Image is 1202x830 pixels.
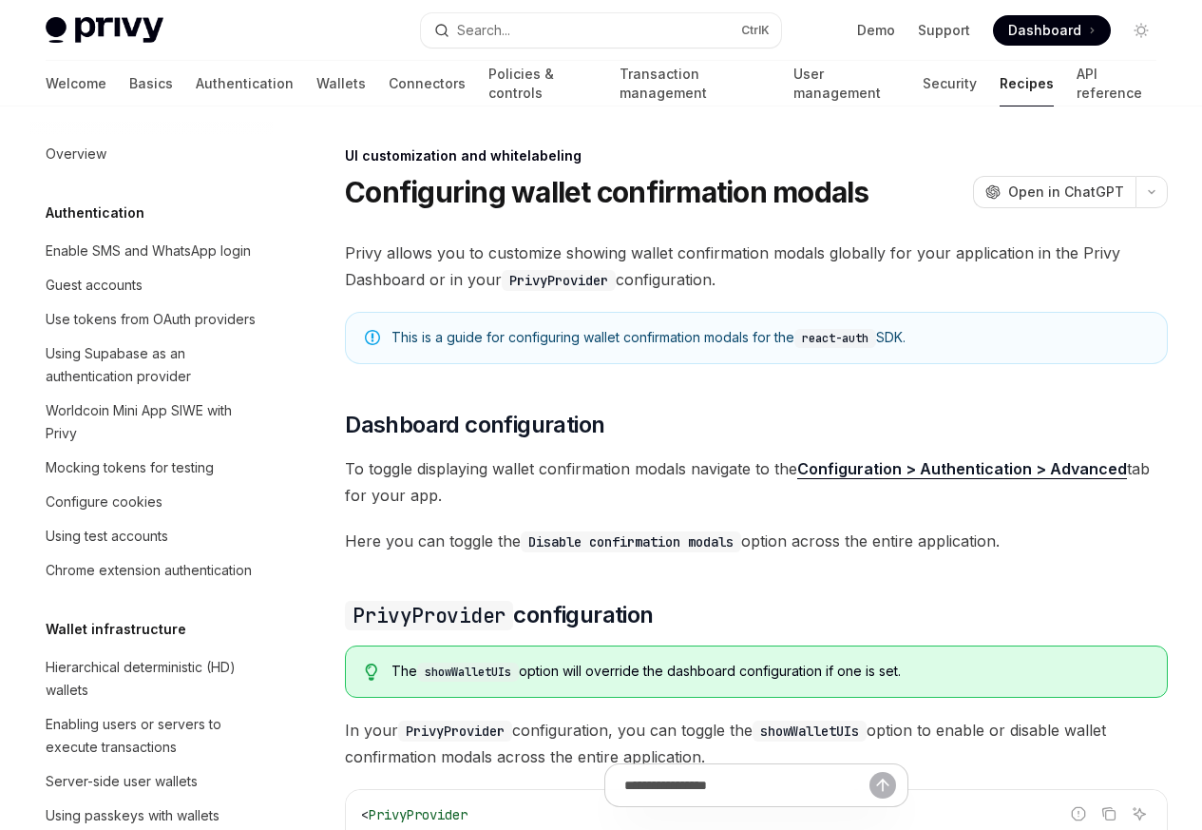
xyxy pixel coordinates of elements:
[1008,183,1124,202] span: Open in ChatGPT
[196,61,294,106] a: Authentication
[793,61,901,106] a: User management
[30,137,274,171] a: Overview
[30,707,274,764] a: Enabling users or servers to execute transactions
[46,399,262,445] div: Worldcoin Mini App SIWE with Privy
[30,337,274,394] a: Using Supabase as an authentication provider
[30,394,274,451] a: Worldcoin Mini App SIWE with Privy
[30,764,274,799] a: Server-side user wallets
[316,61,366,106] a: Wallets
[46,525,168,548] div: Using test accounts
[46,804,219,827] div: Using passkeys with wallets
[365,330,380,345] svg: Note
[30,553,274,588] a: Chrome extension authentication
[345,240,1168,293] span: Privy allows you to customize showing wallet confirmation modals globally for your application in...
[857,21,895,40] a: Demo
[869,772,896,799] button: Send message
[30,519,274,553] a: Using test accounts
[30,451,274,485] a: Mocking tokens for testing
[794,329,876,348] code: react-auth
[46,202,144,224] h5: Authentication
[46,770,198,793] div: Server-side user wallets
[417,663,519,682] code: showWalletUIs
[46,274,143,297] div: Guest accounts
[129,61,173,106] a: Basics
[391,328,1148,348] div: This is a guide for configuring wallet confirmation modals for the SDK.
[46,456,214,479] div: Mocking tokens for testing
[521,531,741,552] code: Disable confirmation modals
[46,17,163,44] img: light logo
[1008,21,1081,40] span: Dashboard
[488,61,597,106] a: Policies & controls
[30,302,274,337] a: Use tokens from OAuth providers
[46,308,256,331] div: Use tokens from OAuth providers
[46,143,106,165] div: Overview
[345,528,1168,554] span: Here you can toggle the option across the entire application.
[345,717,1168,770] span: In your configuration, you can toggle the option to enable or disable wallet confirmation modals ...
[345,600,653,630] span: configuration
[345,601,513,630] code: PrivyProvider
[30,485,274,519] a: Configure cookies
[46,342,262,388] div: Using Supabase as an authentication provider
[741,23,770,38] span: Ctrl K
[391,662,1148,682] div: The option will override the dashboard configuration if one is set.
[46,618,186,641] h5: Wallet infrastructure
[345,410,604,440] span: Dashboard configuration
[345,146,1168,165] div: UI customization and whitelabeling
[973,176,1135,208] button: Open in ChatGPT
[30,234,274,268] a: Enable SMS and WhatsApp login
[46,491,162,513] div: Configure cookies
[421,13,781,48] button: Open search
[918,21,970,40] a: Support
[1000,61,1054,106] a: Recipes
[46,713,262,759] div: Enabling users or servers to execute transactions
[30,268,274,302] a: Guest accounts
[502,270,616,291] code: PrivyProvider
[923,61,977,106] a: Security
[46,240,251,262] div: Enable SMS and WhatsApp login
[389,61,466,106] a: Connectors
[753,721,867,742] code: showWalletUIs
[365,664,378,681] svg: Tip
[457,19,510,42] div: Search...
[30,650,274,707] a: Hierarchical deterministic (HD) wallets
[398,721,512,742] code: PrivyProvider
[620,61,770,106] a: Transaction management
[1077,61,1156,106] a: API reference
[993,15,1111,46] a: Dashboard
[797,459,1127,479] a: Configuration > Authentication > Advanced
[1126,15,1156,46] button: Toggle dark mode
[46,61,106,106] a: Welcome
[46,656,262,702] div: Hierarchical deterministic (HD) wallets
[345,455,1168,509] span: To toggle displaying wallet confirmation modals navigate to the tab for your app.
[345,175,869,209] h1: Configuring wallet confirmation modals
[46,559,252,582] div: Chrome extension authentication
[624,764,869,806] input: Ask a question...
